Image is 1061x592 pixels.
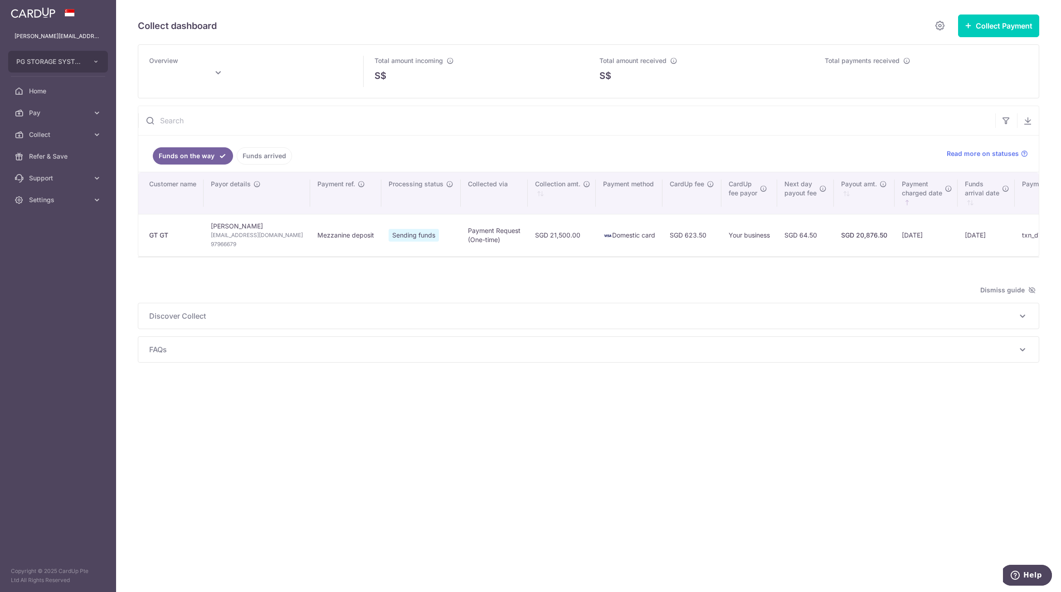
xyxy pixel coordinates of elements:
[599,57,667,64] span: Total amount received
[149,57,178,64] span: Overview
[662,172,721,214] th: CardUp fee
[958,15,1039,37] button: Collect Payment
[29,87,89,96] span: Home
[721,214,777,256] td: Your business
[461,172,528,214] th: Collected via
[317,180,355,189] span: Payment ref.
[8,51,108,73] button: PG STORAGE SYSTEMS PTE. LTD.
[20,6,39,15] span: Help
[729,180,757,198] span: CardUp fee payor
[204,214,310,256] td: [PERSON_NAME]
[535,180,580,189] span: Collection amt.
[461,214,528,256] td: Payment Request (One-time)
[777,172,834,214] th: Next daypayout fee
[375,69,386,82] span: S$
[389,229,439,242] span: Sending funds
[958,214,1015,256] td: [DATE]
[895,214,958,256] td: [DATE]
[381,172,461,214] th: Processing status
[149,311,1028,321] p: Discover Collect
[15,32,102,41] p: [PERSON_NAME][EMAIL_ADDRESS][PERSON_NAME][DOMAIN_NAME]
[777,214,834,256] td: SGD 64.50
[310,172,381,214] th: Payment ref.
[841,231,887,240] div: SGD 20,876.50
[980,285,1036,296] span: Dismiss guide
[784,180,817,198] span: Next day payout fee
[947,149,1028,158] a: Read more on statuses
[29,130,89,139] span: Collect
[29,108,89,117] span: Pay
[895,172,958,214] th: Paymentcharged date : activate to sort column ascending
[149,344,1017,355] span: FAQs
[599,69,611,82] span: S$
[389,180,443,189] span: Processing status
[825,57,900,64] span: Total payments received
[670,180,704,189] span: CardUp fee
[721,172,777,214] th: CardUpfee payor
[211,231,303,240] span: [EMAIL_ADDRESS][DOMAIN_NAME]
[310,214,381,256] td: Mezzanine deposit
[138,19,217,33] h5: Collect dashboard
[149,344,1028,355] p: FAQs
[29,174,89,183] span: Support
[375,57,443,64] span: Total amount incoming
[596,172,662,214] th: Payment method
[958,172,1015,214] th: Fundsarrival date : activate to sort column ascending
[16,57,83,66] span: PG STORAGE SYSTEMS PTE. LTD.
[596,214,662,256] td: Domestic card
[1003,565,1052,587] iframe: Opens a widget where you can find more information
[237,147,292,165] a: Funds arrived
[528,214,596,256] td: SGD 21,500.00
[841,180,877,189] span: Payout amt.
[528,172,596,214] th: Collection amt. : activate to sort column ascending
[211,240,303,249] span: 97966679
[834,172,895,214] th: Payout amt. : activate to sort column ascending
[603,231,612,240] img: visa-sm-192604c4577d2d35970c8ed26b86981c2741ebd56154ab54ad91a526f0f24972.png
[965,180,999,198] span: Funds arrival date
[149,231,196,240] div: GT GT
[138,172,204,214] th: Customer name
[153,147,233,165] a: Funds on the way
[138,106,995,135] input: Search
[29,152,89,161] span: Refer & Save
[204,172,310,214] th: Payor details
[149,311,1017,321] span: Discover Collect
[662,214,721,256] td: SGD 623.50
[947,149,1019,158] span: Read more on statuses
[29,195,89,204] span: Settings
[902,180,942,198] span: Payment charged date
[11,7,55,18] img: CardUp
[211,180,251,189] span: Payor details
